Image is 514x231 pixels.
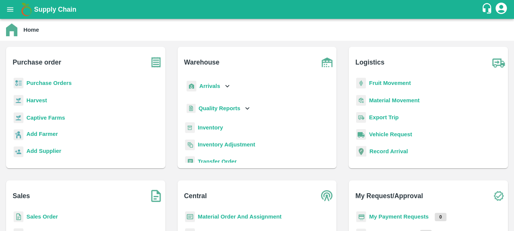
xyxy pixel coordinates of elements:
div: Arrivals [185,78,232,95]
a: Record Arrival [369,148,408,154]
img: check [489,186,508,205]
a: Fruit Movement [369,80,411,86]
img: whInventory [185,122,195,133]
a: My Payment Requests [369,214,429,220]
b: Logistics [355,57,384,68]
a: Material Order And Assignment [198,214,282,220]
img: centralMaterial [185,211,195,222]
img: inventory [185,139,195,150]
a: Inventory [198,125,223,131]
a: Harvest [26,97,47,103]
button: open drawer [2,1,19,18]
img: truck [489,53,508,72]
img: qualityReport [187,104,196,113]
img: vehicle [356,129,366,140]
img: supplier [14,146,23,157]
img: whArrival [187,81,196,92]
b: Home [23,27,39,33]
a: Add Supplier [26,147,61,157]
a: Add Farmer [26,130,58,140]
img: purchase [147,53,165,72]
img: reciept [14,78,23,89]
img: whTransfer [185,156,195,167]
b: Add Farmer [26,131,58,137]
b: My Request/Approval [355,191,423,201]
b: Supply Chain [34,6,76,13]
a: Purchase Orders [26,80,72,86]
div: customer-support [481,3,494,16]
img: farmer [14,129,23,140]
img: warehouse [318,53,336,72]
b: Quality Reports [199,105,241,111]
a: Inventory Adjustment [198,142,255,148]
a: Transfer Order [198,159,237,165]
img: fruit [356,78,366,89]
img: harvest [14,95,23,106]
img: sales [14,211,23,222]
b: Add Supplier [26,148,61,154]
img: recordArrival [356,146,366,157]
a: Captive Farms [26,115,65,121]
a: Vehicle Request [369,131,412,137]
div: Quality Reports [185,101,252,116]
a: Export Trip [369,114,398,120]
img: central [318,186,336,205]
img: material [356,95,366,106]
img: soSales [147,186,165,205]
a: Supply Chain [34,4,481,15]
p: 0 [435,213,446,221]
b: Purchase order [13,57,61,68]
b: Sales [13,191,30,201]
img: home [6,23,17,36]
img: delivery [356,112,366,123]
b: Central [184,191,207,201]
img: logo [19,2,34,17]
b: Warehouse [184,57,219,68]
div: account of current user [494,2,508,17]
b: Arrivals [199,83,220,89]
img: harvest [14,112,23,123]
img: payment [356,211,366,222]
a: Sales Order [26,214,58,220]
a: Material Movement [369,97,420,103]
